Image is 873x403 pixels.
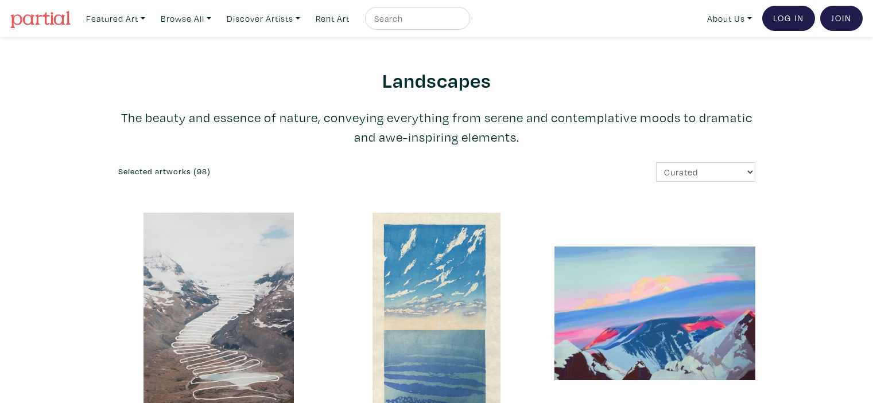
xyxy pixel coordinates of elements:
[702,7,757,30] a: About Us
[118,167,428,177] h6: Selected artworks (98)
[373,11,459,26] input: Search
[156,7,216,30] a: Browse All
[118,108,755,147] p: The beauty and essence of nature, conveying everything from serene and contemplative moods to dra...
[762,6,815,31] a: Log In
[118,68,755,92] h2: Landscapes
[222,7,305,30] a: Discover Artists
[820,6,863,31] a: Join
[311,7,355,30] a: Rent Art
[81,7,150,30] a: Featured Art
